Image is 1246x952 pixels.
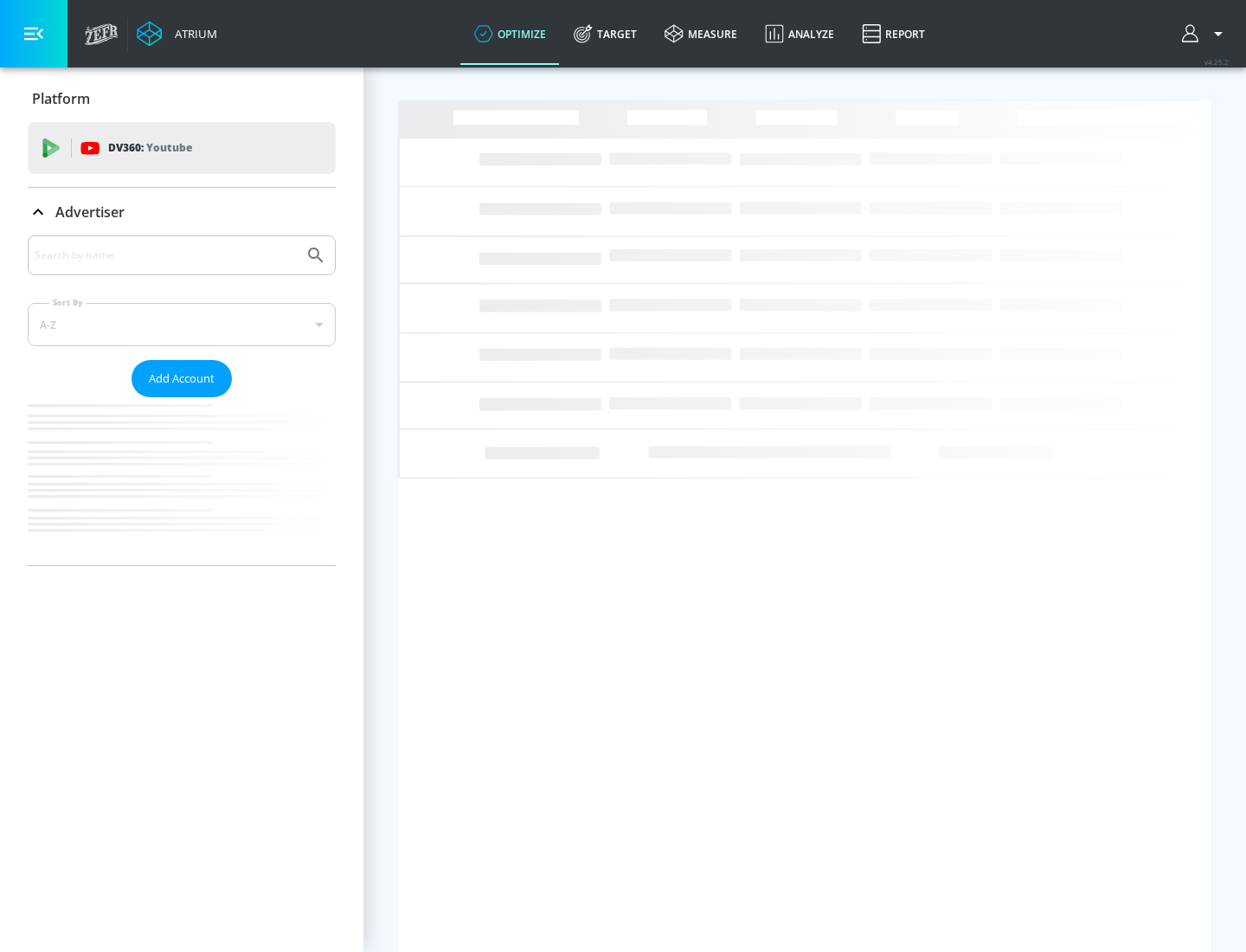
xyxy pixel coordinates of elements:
label: Sort By [49,297,87,308]
span: Add Account [149,369,215,389]
span: v 4.25.2 [1204,57,1229,67]
a: Report [848,3,939,65]
div: Advertiser [28,188,336,236]
div: DV360: Youtube [28,122,336,174]
p: DV360: [108,138,192,158]
p: Youtube [146,138,192,157]
a: optimize [460,3,560,65]
p: Advertiser [55,203,125,222]
button: Add Account [132,360,232,397]
a: Atrium [137,21,217,47]
p: Platform [32,89,90,108]
div: Platform [28,74,336,123]
div: Advertiser [28,235,336,565]
nav: list of Advertiser [28,397,336,565]
a: Target [560,3,651,65]
div: A-Z [28,303,336,346]
a: measure [651,3,751,65]
input: Search by name [35,244,297,267]
a: Analyze [751,3,848,65]
div: Atrium [168,26,217,42]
